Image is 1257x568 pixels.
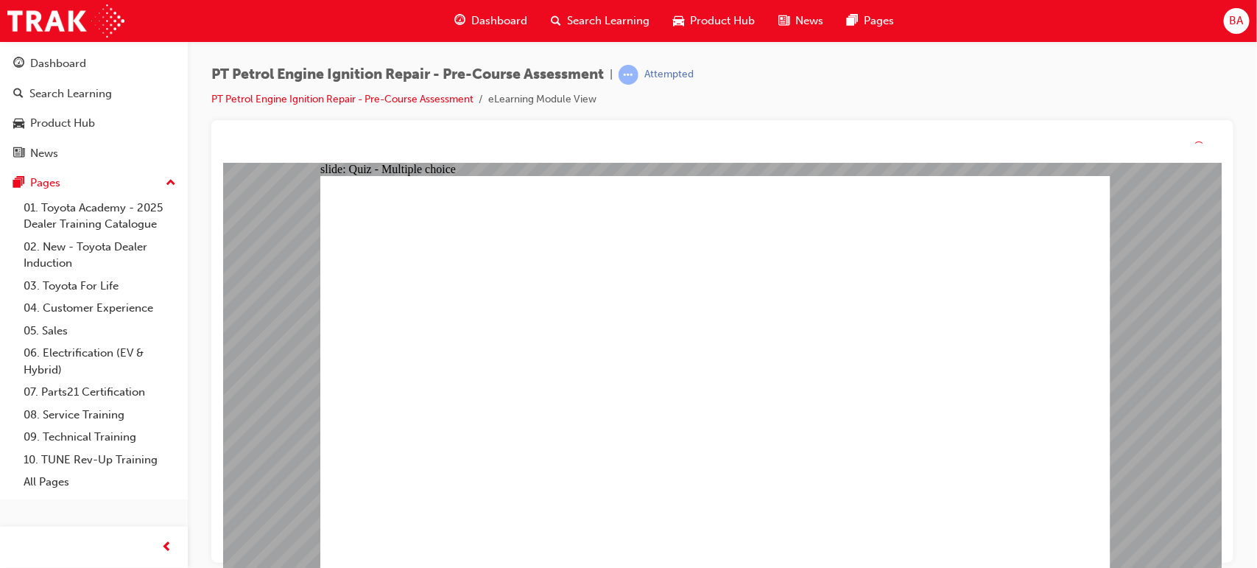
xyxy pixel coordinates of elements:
[454,12,465,30] span: guage-icon
[18,297,182,320] a: 04. Customer Experience
[6,110,182,137] a: Product Hub
[18,236,182,275] a: 02. New - Toyota Dealer Induction
[6,47,182,169] button: DashboardSearch LearningProduct HubNews
[13,177,24,190] span: pages-icon
[778,12,789,30] span: news-icon
[471,13,527,29] span: Dashboard
[673,12,684,30] span: car-icon
[18,471,182,494] a: All Pages
[30,115,95,132] div: Product Hub
[644,68,694,82] div: Attempted
[1224,8,1250,34] button: BA
[162,539,173,557] span: prev-icon
[29,85,112,102] div: Search Learning
[30,55,86,72] div: Dashboard
[6,169,182,197] button: Pages
[18,197,182,236] a: 01. Toyota Academy - 2025 Dealer Training Catalogue
[13,147,24,161] span: news-icon
[835,6,906,36] a: pages-iconPages
[18,320,182,343] a: 05. Sales
[864,13,894,29] span: Pages
[30,145,58,162] div: News
[6,50,182,77] a: Dashboard
[6,140,182,167] a: News
[443,6,539,36] a: guage-iconDashboard
[661,6,767,36] a: car-iconProduct Hub
[18,404,182,427] a: 08. Service Training
[166,174,176,193] span: up-icon
[13,57,24,71] span: guage-icon
[13,117,24,130] span: car-icon
[211,93,473,105] a: PT Petrol Engine Ignition Repair - Pre-Course Assessment
[488,91,596,108] li: eLearning Module View
[18,449,182,471] a: 10. TUNE Rev-Up Training
[610,66,613,83] span: |
[567,13,649,29] span: Search Learning
[18,275,182,298] a: 03. Toyota For Life
[13,88,24,101] span: search-icon
[539,6,661,36] a: search-iconSearch Learning
[619,65,638,85] span: learningRecordVerb_ATTEMPT-icon
[7,4,124,38] img: Trak
[690,13,755,29] span: Product Hub
[1230,13,1244,29] span: BA
[30,175,60,192] div: Pages
[795,13,823,29] span: News
[767,6,835,36] a: news-iconNews
[18,426,182,449] a: 09. Technical Training
[18,381,182,404] a: 07. Parts21 Certification
[18,342,182,381] a: 06. Electrification (EV & Hybrid)
[211,66,604,83] span: PT Petrol Engine Ignition Repair - Pre-Course Assessment
[6,80,182,108] a: Search Learning
[551,12,561,30] span: search-icon
[847,12,858,30] span: pages-icon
